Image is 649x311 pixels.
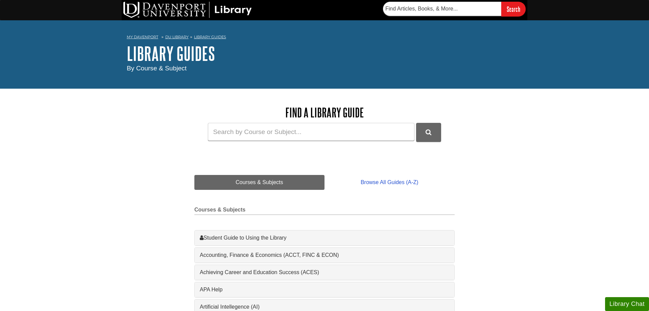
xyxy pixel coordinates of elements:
[127,64,522,73] div: By Course & Subject
[383,2,526,16] form: Searches DU Library's articles, books, and more
[383,2,501,16] input: Find Articles, Books, & More...
[127,43,522,64] h1: Library Guides
[200,234,449,242] a: Student Guide to Using the Library
[194,175,324,190] a: Courses & Subjects
[200,303,449,311] a: Artificial Intellegence (AI)
[324,175,455,190] a: Browse All Guides (A-Z)
[165,35,189,39] a: DU Library
[208,123,414,141] input: Search by Course or Subject...
[194,35,226,39] a: Library Guides
[127,32,522,43] nav: breadcrumb
[127,34,158,40] a: My Davenport
[200,286,449,294] a: APA Help
[200,251,449,259] a: Accounting, Finance & Economics (ACCT, FINC & ECON)
[501,2,526,16] input: Search
[200,268,449,276] a: Achieving Career and Education Success (ACES)
[194,106,455,119] h2: Find a Library Guide
[123,2,252,18] img: DU Library
[605,297,649,311] button: Library Chat
[194,207,455,215] h2: Courses & Subjects
[426,129,431,135] i: Search Library Guides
